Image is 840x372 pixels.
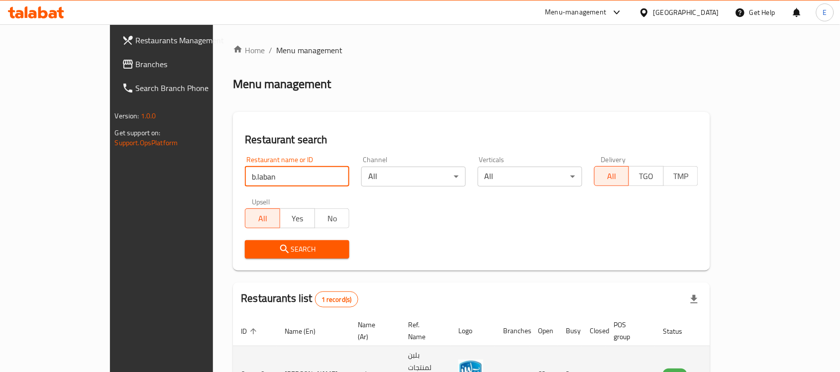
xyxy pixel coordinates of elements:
[530,316,558,346] th: Open
[315,291,358,307] div: Total records count
[594,166,630,186] button: All
[245,132,698,147] h2: Restaurant search
[245,208,280,228] button: All
[115,126,161,139] span: Get support on:
[269,44,272,56] li: /
[478,167,582,186] div: All
[361,167,466,186] div: All
[253,243,341,256] span: Search
[408,319,438,343] span: Ref. Name
[707,316,741,346] th: Action
[545,6,607,18] div: Menu-management
[668,169,695,184] span: TMP
[315,295,358,304] span: 1 record(s)
[450,316,495,346] th: Logo
[252,198,270,205] label: Upsell
[495,316,530,346] th: Branches
[601,156,626,163] label: Delivery
[663,325,695,337] span: Status
[233,76,331,92] h2: Menu management
[136,82,242,94] span: Search Branch Phone
[241,325,260,337] span: ID
[114,52,250,76] a: Branches
[136,34,242,46] span: Restaurants Management
[315,208,350,228] button: No
[663,166,699,186] button: TMP
[614,319,643,343] span: POS group
[115,109,139,122] span: Version:
[358,319,388,343] span: Name (Ar)
[280,208,315,228] button: Yes
[823,7,827,18] span: E
[319,211,346,226] span: No
[285,325,328,337] span: Name (En)
[115,136,178,149] a: Support.OpsPlatform
[249,211,276,226] span: All
[558,316,582,346] th: Busy
[633,169,660,184] span: TGO
[241,291,358,307] h2: Restaurants list
[114,76,250,100] a: Search Branch Phone
[682,287,706,311] div: Export file
[141,109,156,122] span: 1.0.0
[136,58,242,70] span: Branches
[629,166,664,186] button: TGO
[276,44,342,56] span: Menu management
[114,28,250,52] a: Restaurants Management
[284,211,311,226] span: Yes
[653,7,719,18] div: [GEOGRAPHIC_DATA]
[245,240,349,259] button: Search
[599,169,626,184] span: All
[245,167,349,186] input: Search for restaurant name or ID..
[233,44,710,56] nav: breadcrumb
[582,316,606,346] th: Closed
